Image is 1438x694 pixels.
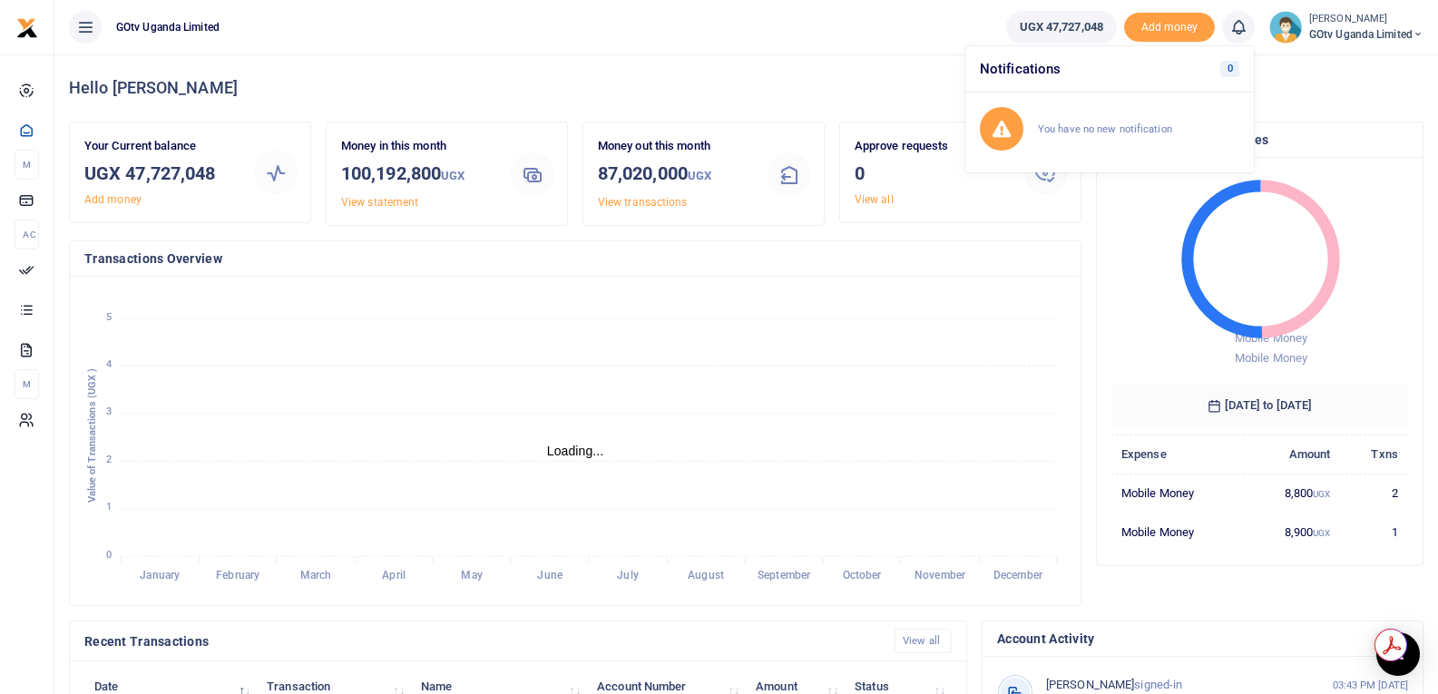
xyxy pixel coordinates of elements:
[915,570,966,582] tspan: November
[1111,435,1246,474] th: Expense
[1111,384,1408,427] h6: [DATE] to [DATE]
[895,629,952,653] a: View all
[16,20,38,34] a: logo-small logo-large logo-large
[1309,26,1423,43] span: GOtv Uganda Limited
[69,78,1423,98] h4: Hello [PERSON_NAME]
[993,570,1043,582] tspan: December
[1341,474,1408,513] td: 2
[106,454,112,465] tspan: 2
[965,46,1254,93] h6: Notifications
[855,160,1010,187] h3: 0
[1313,528,1330,538] small: UGX
[547,444,604,458] text: Loading...
[341,160,496,190] h3: 100,192,800
[1038,122,1172,135] small: You have no new notification
[441,169,465,182] small: UGX
[106,311,112,323] tspan: 5
[1220,61,1239,77] span: 0
[106,358,112,370] tspan: 4
[855,193,894,206] a: View all
[106,406,112,418] tspan: 3
[598,196,688,209] a: View transactions
[1313,489,1330,499] small: UGX
[1245,513,1340,551] td: 8,900
[688,570,724,582] tspan: August
[598,137,753,156] p: Money out this month
[1020,18,1103,36] span: UGX 47,727,048
[341,196,418,209] a: View statement
[15,220,39,249] li: Ac
[1235,351,1307,365] span: Mobile Money
[341,137,496,156] p: Money in this month
[1111,513,1246,551] td: Mobile Money
[843,570,883,582] tspan: October
[109,19,227,35] span: GOtv Uganda Limited
[1111,474,1246,513] td: Mobile Money
[106,502,112,513] tspan: 1
[1046,678,1134,691] span: [PERSON_NAME]
[1245,435,1340,474] th: Amount
[1269,11,1423,44] a: profile-user [PERSON_NAME] GOtv Uganda Limited
[1006,11,1117,44] a: UGX 47,727,048
[1269,11,1302,44] img: profile-user
[84,137,240,156] p: Your Current balance
[140,570,180,582] tspan: January
[300,570,332,582] tspan: March
[1333,678,1409,693] small: 03:43 PM [DATE]
[15,369,39,399] li: M
[688,169,711,182] small: UGX
[382,570,406,582] tspan: April
[1341,513,1408,551] td: 1
[1124,13,1215,43] li: Toup your wallet
[855,137,1010,156] p: Approve requests
[106,549,112,561] tspan: 0
[86,368,98,503] text: Value of Transactions (UGX )
[1124,19,1215,33] a: Add money
[84,631,880,651] h4: Recent Transactions
[461,570,482,582] tspan: May
[84,249,1066,269] h4: Transactions Overview
[84,160,240,187] h3: UGX 47,727,048
[965,93,1254,165] a: You have no new notification
[997,629,1408,649] h4: Account Activity
[1235,331,1307,345] span: Mobile Money
[1111,130,1408,150] h4: Top Payments & Expenses
[16,17,38,39] img: logo-small
[598,160,753,190] h3: 87,020,000
[1309,12,1423,27] small: [PERSON_NAME]
[216,570,259,582] tspan: February
[15,150,39,180] li: M
[1124,13,1215,43] span: Add money
[617,570,638,582] tspan: July
[1245,474,1340,513] td: 8,800
[758,570,811,582] tspan: September
[1341,435,1408,474] th: Txns
[84,193,142,206] a: Add money
[999,11,1124,44] li: Wallet ballance
[537,570,562,582] tspan: June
